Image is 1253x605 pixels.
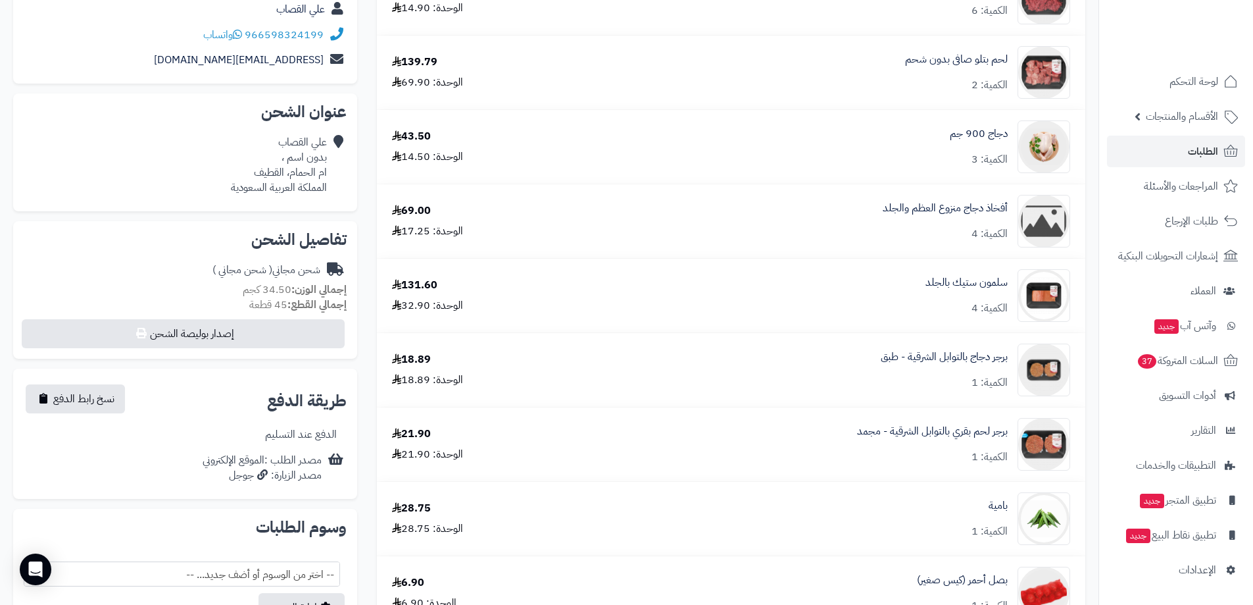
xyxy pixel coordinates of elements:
[883,201,1008,216] a: أفخاذ دجاج منزوع العظم والجلد
[1153,317,1216,335] span: وآتس آب
[1154,319,1179,334] span: جديد
[245,27,324,43] a: 966598324199
[1018,344,1069,396] img: 1756717801-%D8%A8%D8%B1%D8%AC%D8%B1-%D8%AF%D8%AC%D8%A7%D8%AC-%D8%A8%D8%A7%D9%84%D8%AA%D9%88%D8%A7...
[20,554,51,585] div: Open Intercom Messenger
[1144,177,1218,196] span: المراجعات والأسئلة
[905,52,1008,67] a: لحم بتلو صافى بدون شحم
[971,152,1008,167] div: الكمية: 3
[53,391,114,407] span: نسخ رابط الدفع
[1125,526,1216,544] span: تطبيق نقاط البيع
[1107,485,1245,516] a: تطبيق المتجرجديد
[203,468,322,483] div: مصدر الزيارة: جوجل
[1188,142,1218,161] span: الطلبات
[1018,269,1069,322] img: 774_6866575c8667f_35640a63-90x90.png
[392,278,437,293] div: 131.60
[1018,492,1069,545] img: 1238_686657f91be33_e4d0c701-90x90.png
[392,427,431,442] div: 21.90
[265,427,337,442] div: الدفع عند التسليم
[249,297,347,313] small: 45 قطعة
[1118,247,1218,265] span: إشعارات التحويلات البنكية
[1107,415,1245,446] a: التقارير
[291,282,347,298] strong: إجمالي الوزن:
[287,297,347,313] strong: إجمالي القطع:
[1107,380,1245,411] a: أدوات التسويق
[231,135,327,195] div: علي القصاب بدون اسم ، ام الحمام، القطيف المملكة العربية السعودية
[392,575,424,591] div: 6.90
[24,562,340,587] span: -- اختر من الوسوم أو أضف جديد... --
[1139,491,1216,510] span: تطبيق المتجر
[392,55,437,70] div: 139.79
[243,282,347,298] small: 34.50 كجم
[971,78,1008,93] div: الكمية: 2
[1159,386,1216,405] span: أدوات التسويق
[24,232,347,248] h2: تفاصيل الشحن
[392,373,463,388] div: الوحدة: 18.89
[1136,456,1216,475] span: التطبيقات والخدمات
[203,453,322,483] div: مصدر الطلب :الموقع الإلكتروني
[971,301,1008,316] div: الكمية: 4
[950,126,1008,142] a: دجاج 900 جم
[26,384,125,413] button: نسخ رابط الدفع
[1191,282,1216,300] span: العملاء
[971,450,1008,465] div: الكمية: 1
[925,275,1008,290] a: سلمون ستيك بالجلد
[212,262,272,278] span: ( شحن مجاني )
[267,393,347,409] h2: طريقة الدفع
[392,203,431,219] div: 69.00
[22,319,345,348] button: إصدار بوليصة الشحن
[392,447,463,462] div: الوحدة: 21.90
[971,226,1008,242] div: الكمية: 4
[212,263,320,278] div: شحن مجاني
[1137,352,1218,370] span: السلات المتروكة
[154,52,324,68] a: [EMAIL_ADDRESS][DOMAIN_NAME]
[857,424,1008,439] a: برجر لحم بقري بالتوابل الشرقية - مجمد
[1107,136,1245,167] a: الطلبات
[24,562,339,587] span: -- اختر من الوسوم أو أضف جديد... --
[1169,72,1218,91] span: لوحة التحكم
[392,75,463,90] div: الوحدة: 69.90
[392,224,463,239] div: الوحدة: 17.25
[24,104,347,120] h2: عنوان الشحن
[1165,212,1218,230] span: طلبات الإرجاع
[1107,345,1245,377] a: السلات المتروكة37
[971,375,1008,390] div: الكمية: 1
[917,573,1008,588] a: بصل أحمر (كيس صغير)
[203,27,242,43] a: واتساب
[1107,171,1245,202] a: المراجعات والأسئلة
[1018,195,1069,248] img: no_image-90x90.png
[1138,354,1156,369] span: 37
[1140,494,1164,508] span: جديد
[1107,554,1245,586] a: الإعدادات
[971,524,1008,539] div: الكمية: 1
[1107,450,1245,481] a: التطبيقات والخدمات
[1126,529,1150,543] span: جديد
[1107,66,1245,97] a: لوحة التحكم
[392,129,431,144] div: 43.50
[1107,275,1245,307] a: العملاء
[971,3,1008,18] div: الكمية: 6
[1191,421,1216,440] span: التقارير
[1107,240,1245,272] a: إشعارات التحويلات البنكية
[989,498,1008,513] a: بامية
[276,1,325,17] a: علي القصاب
[1018,418,1069,471] img: 935_6866579d96975_58c8a302-90x90.png
[392,501,431,516] div: 28.75
[881,350,1008,365] a: برجر دجاج بالتوابل الشرقية - طبق
[1146,107,1218,126] span: الأقسام والمنتجات
[1164,34,1241,61] img: logo-2.png
[1107,519,1245,551] a: تطبيق نقاط البيعجديد
[392,521,463,537] div: الوحدة: 28.75
[24,519,347,535] h2: وسوم الطلبات
[392,298,463,313] div: الوحدة: 32.90
[392,149,463,165] div: الوحدة: 14.50
[1018,120,1069,173] img: 682_68665723303e8_191f4d45-90x90.png
[1179,561,1216,579] span: الإعدادات
[392,352,431,367] div: 18.89
[1107,205,1245,237] a: طلبات الإرجاع
[392,1,463,16] div: الوحدة: 14.90
[1107,310,1245,342] a: وآتس آبجديد
[1018,46,1069,99] img: 579_68665707b36ef_c58df133-90x90.png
